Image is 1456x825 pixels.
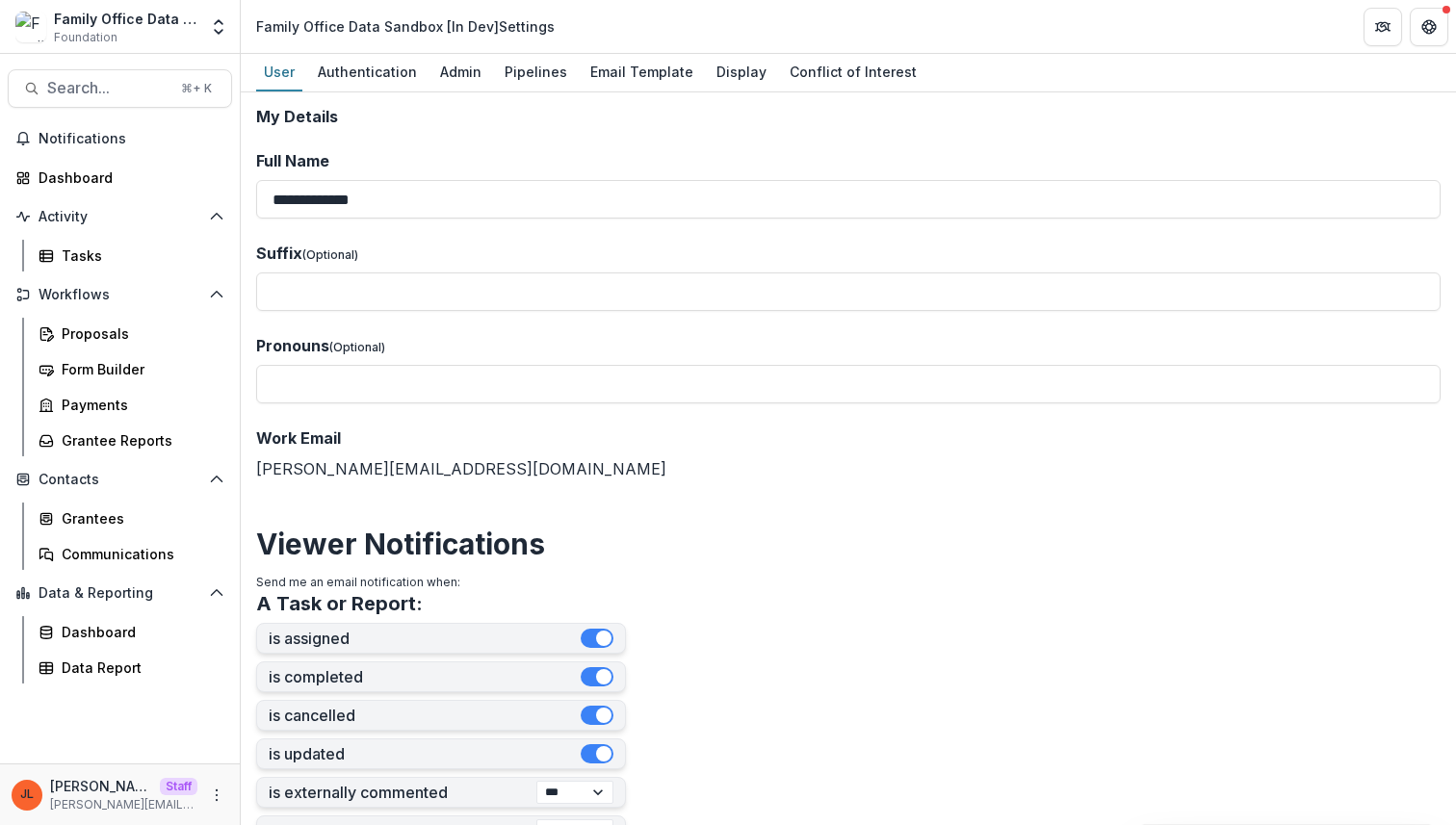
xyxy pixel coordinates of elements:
[256,426,1441,480] div: [PERSON_NAME][EMAIL_ADDRESS][DOMAIN_NAME]
[39,472,201,488] span: Contacts
[8,123,232,154] button: Notifications
[39,585,201,602] span: Data & Reporting
[583,58,701,86] div: Email Template
[8,464,232,495] button: Open Contacts
[205,8,232,46] button: Open entity switcher
[62,430,217,451] div: Grantee Reports
[54,29,117,46] span: Foundation
[256,527,1441,561] h2: Viewer Notifications
[709,54,774,91] a: Display
[256,244,302,263] span: Suffix
[497,54,575,91] a: Pipelines
[31,240,232,271] a: Tasks
[31,652,232,683] a: Data Report
[497,58,575,86] div: Pipelines
[256,54,302,91] a: User
[8,69,232,108] button: Search...
[269,630,581,648] label: is assigned
[31,353,232,385] a: Form Builder
[302,247,358,262] span: (Optional)
[432,58,489,86] div: Admin
[62,245,217,266] div: Tasks
[583,54,701,91] a: Email Template
[8,201,232,232] button: Open Activity
[62,657,217,678] div: Data Report
[1364,8,1402,46] button: Partners
[709,58,774,86] div: Display
[1410,8,1448,46] button: Get Help
[256,575,460,589] span: Send me an email notification when:
[205,784,228,807] button: More
[256,58,302,86] div: User
[31,389,232,421] a: Payments
[256,108,1441,126] h2: My Details
[39,168,217,188] div: Dashboard
[39,131,224,147] span: Notifications
[62,544,217,564] div: Communications
[50,776,152,796] p: [PERSON_NAME]
[177,78,216,99] div: ⌘ + K
[62,359,217,379] div: Form Builder
[432,54,489,91] a: Admin
[62,508,217,529] div: Grantees
[269,784,536,802] label: is externally commented
[269,745,581,763] label: is updated
[329,340,385,354] span: (Optional)
[782,54,924,91] a: Conflict of Interest
[31,318,232,349] a: Proposals
[248,13,562,40] nav: breadcrumb
[47,79,169,97] span: Search...
[256,16,555,37] div: Family Office Data Sandbox [In Dev] Settings
[31,503,232,534] a: Grantees
[20,788,34,801] div: Jeanne Locker
[256,428,341,448] span: Work Email
[50,796,197,813] p: [PERSON_NAME][EMAIL_ADDRESS][DOMAIN_NAME]
[39,209,201,225] span: Activity
[310,58,425,86] div: Authentication
[310,54,425,91] a: Authentication
[160,778,197,795] p: Staff
[256,151,329,170] span: Full Name
[269,668,581,686] label: is completed
[8,279,232,310] button: Open Workflows
[8,578,232,608] button: Open Data & Reporting
[39,287,201,303] span: Workflows
[31,538,232,570] a: Communications
[31,425,232,456] a: Grantee Reports
[54,9,197,29] div: Family Office Data Sandbox [In Dev]
[15,12,46,42] img: Family Office Data Sandbox [In Dev]
[8,162,232,193] a: Dashboard
[62,323,217,344] div: Proposals
[782,58,924,86] div: Conflict of Interest
[31,616,232,648] a: Dashboard
[62,622,217,642] div: Dashboard
[256,592,423,615] h3: A Task or Report:
[256,336,329,355] span: Pronouns
[62,395,217,415] div: Payments
[269,707,581,725] label: is cancelled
